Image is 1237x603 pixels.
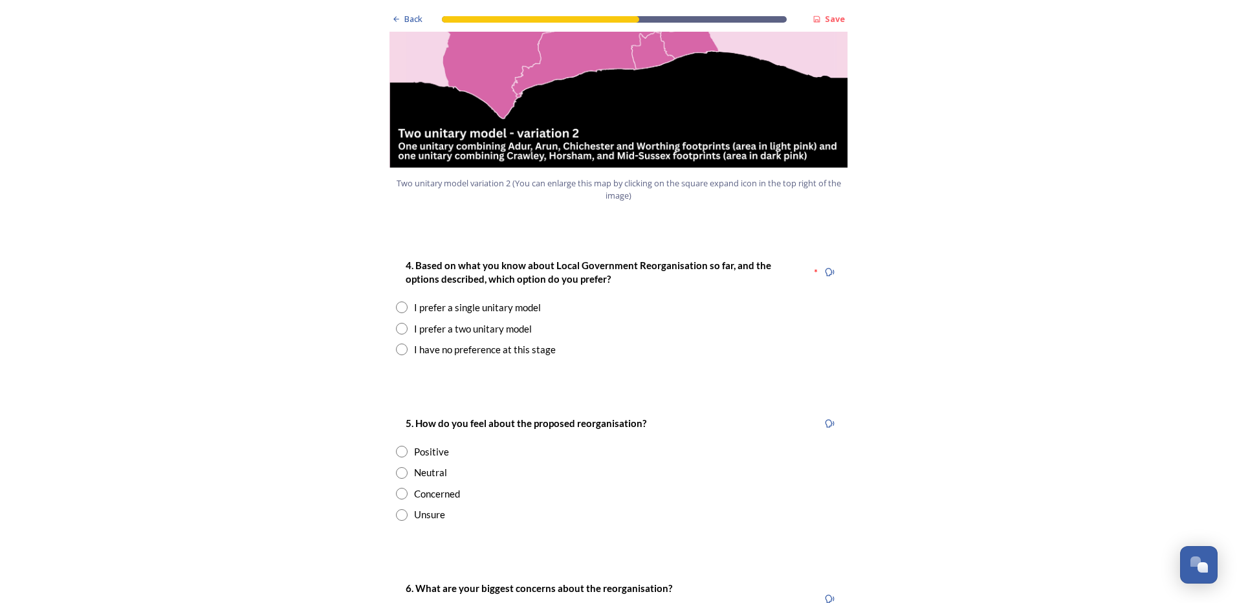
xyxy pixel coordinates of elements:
[406,417,646,429] strong: 5. How do you feel about the proposed reorganisation?
[414,322,532,336] div: I prefer a two unitary model
[414,444,449,459] div: Positive
[404,13,422,25] span: Back
[414,465,447,480] div: Neutral
[414,342,556,357] div: I have no preference at this stage
[414,507,445,522] div: Unsure
[395,177,842,202] span: Two unitary model variation 2 (You can enlarge this map by clicking on the square expand icon in ...
[406,259,773,285] strong: 4. Based on what you know about Local Government Reorganisation so far, and the options described...
[414,300,541,315] div: I prefer a single unitary model
[406,582,672,594] strong: 6. What are your biggest concerns about the reorganisation?
[414,487,460,501] div: Concerned
[825,13,845,25] strong: Save
[1180,546,1218,584] button: Open Chat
